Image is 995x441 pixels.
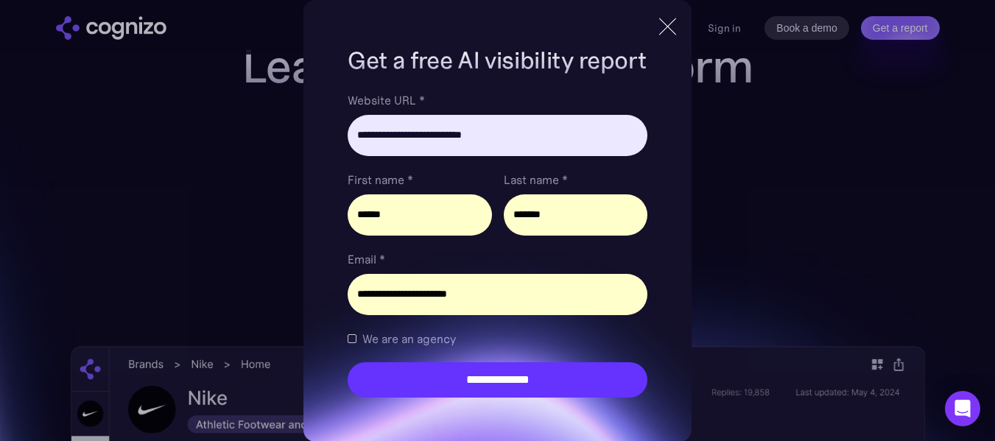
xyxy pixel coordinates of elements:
[348,91,647,109] label: Website URL *
[348,44,647,77] h1: Get a free AI visibility report
[348,250,647,268] label: Email *
[945,391,980,426] div: Open Intercom Messenger
[348,171,491,188] label: First name *
[362,330,456,347] span: We are an agency
[348,91,647,398] form: Brand Report Form
[504,171,647,188] label: Last name *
